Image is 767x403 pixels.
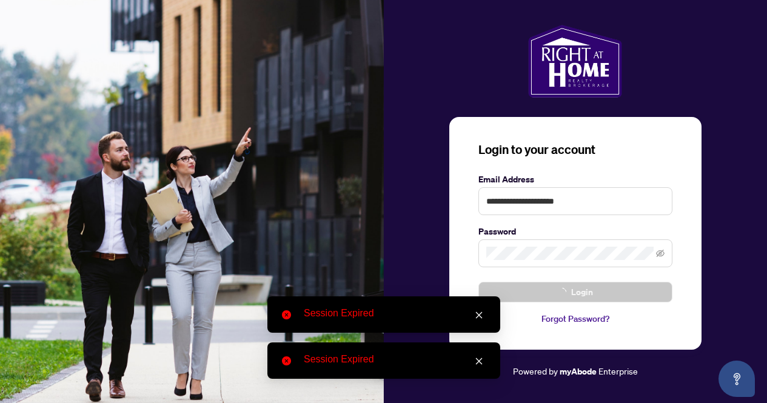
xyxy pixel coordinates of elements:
[304,306,486,321] div: Session Expired
[478,312,672,325] a: Forgot Password?
[478,282,672,302] button: Login
[656,249,665,258] span: eye-invisible
[478,141,672,158] h3: Login to your account
[513,365,558,376] span: Powered by
[282,356,291,365] span: close-circle
[478,225,672,238] label: Password
[304,352,486,367] div: Session Expired
[560,365,597,378] a: myAbode
[472,355,486,368] a: Close
[478,173,672,186] label: Email Address
[472,308,486,322] a: Close
[475,311,483,319] span: close
[528,25,622,98] img: ma-logo
[475,357,483,365] span: close
[282,310,291,319] span: close-circle
[598,365,638,376] span: Enterprise
[718,361,755,397] button: Open asap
